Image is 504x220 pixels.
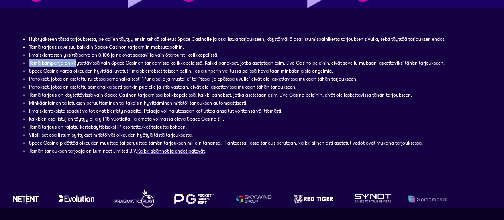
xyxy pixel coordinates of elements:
[29,83,475,91] li: Panokset, jotka on asetettu samanaikaisesti pankin puolelle ja sitä vastaan, eivät ole laskettavi...
[29,99,475,107] li: Minkäänlainen talletuksen peruuttaminen tai takaisin hyvittäminen mitätöi tarjouksen automaattise...
[29,123,475,131] li: Tämä tarjous on rajattu kertakäyttöiseksi IP-osoitetta/kotitaloutta kohden.
[29,139,475,147] li: Space Casino pidättää oikeuden muuttaa tai peruuttaa tämän tarjouksen milloin tahansa. Tilanteess...
[29,51,475,59] li: Ilmaiskierrosten yksittäisarvo on 0.10€ ja ne ovat saatavilla vain Starburst -kolikkopelissä.
[29,107,475,115] li: Ilmaiskierroksista saadut voitot ovat kierrätysvapaita. Pelaaja voi halutessaan kotiuttaa ansaitu...
[29,115,475,123] li: Kaikkien osallistujien täytyy olla yli 18-vuotiaita, ja omata voimassa oleva Space Casino tili.
[29,75,475,83] li: Panokset, jotka on asetettu ruletissa samanaikaisesti "Punaiselle ja mustalle" tai "tasa- ja epät...
[137,147,205,154] a: Kaikki säännöt ja ehdot pätevät
[29,35,475,43] li: Hyötyäkseen tästä tarjouksesta, pelaajien täytyy ensin tehdä talletus Space Casinolle ja osallist...
[29,131,475,139] li: Vilpilliset osallistumisyritykset mitätöivät oikeuden hyötyä tästä tarjouksesta.
[29,43,475,51] li: Tämä tarjous soveltuu kaikkiin Space Casinon tarjoamiin maksutapoihin.
[29,91,475,99] li: Tämä tarjous on käytettävissä vain Space Casinon tarjoamissa kolikkopeleissä. Kaikki panokset, jo...
[29,59,475,67] li: Tämä kampanja on käytettävissä vain Space Casinon tarjoamissa kolikkopeleissä. Kaikki panokset, j...
[29,67,475,75] li: Space Casino varaa oikeuden hyvittää luvatut ilmaiskierrokset toiseen peliin, jos alunperin valit...
[29,147,475,155] li: Tämän tarjouksen tarjoaja on Luminect Limited B.V. .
